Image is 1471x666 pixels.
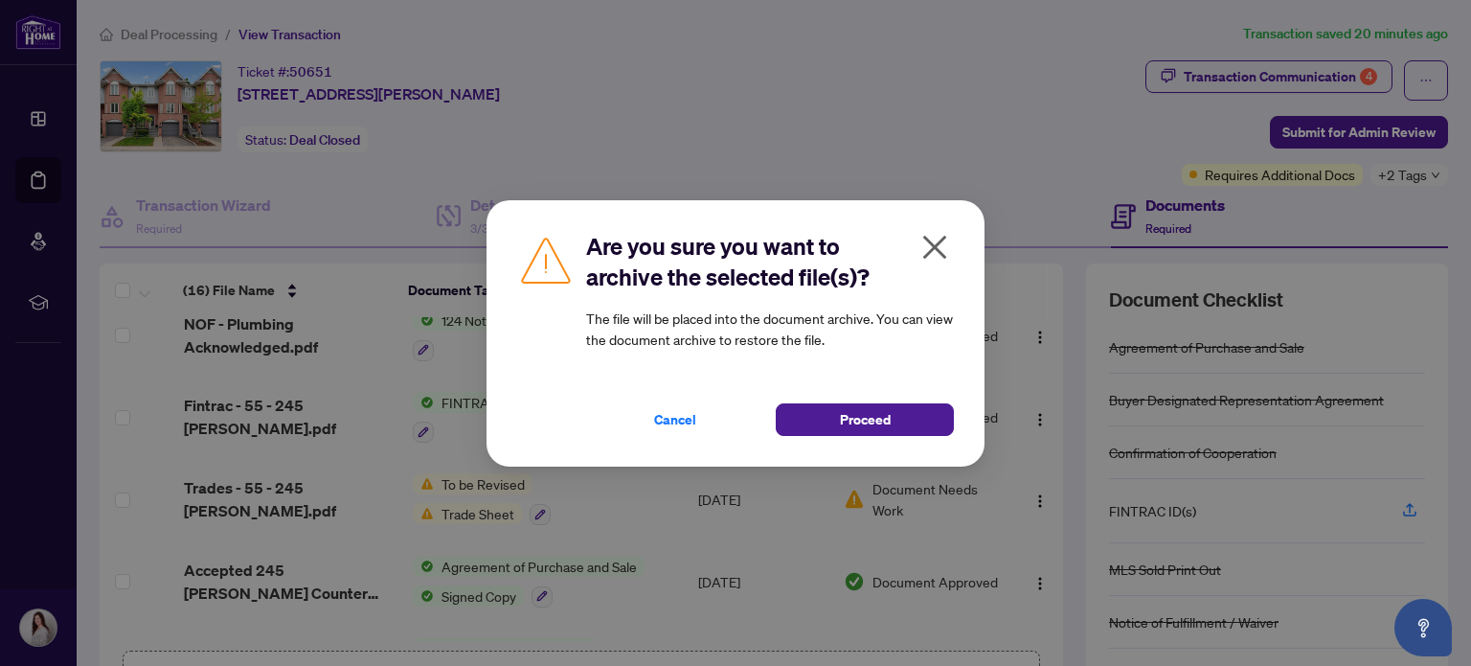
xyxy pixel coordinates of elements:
img: Caution Icon [517,231,575,288]
article: The file will be placed into the document archive. You can view the document archive to restore t... [586,308,954,350]
span: close [919,232,950,263]
h2: Are you sure you want to archive the selected file(s)? [586,231,954,292]
button: Cancel [586,403,764,436]
span: Cancel [654,404,696,435]
button: Open asap [1394,599,1452,656]
span: Proceed [840,404,891,435]
button: Proceed [776,403,954,436]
